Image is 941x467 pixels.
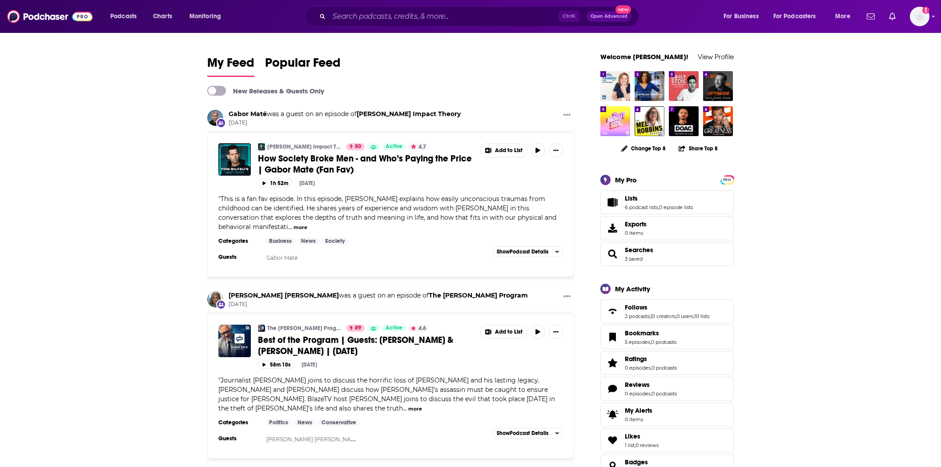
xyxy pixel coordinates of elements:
[346,143,365,150] a: 80
[600,428,734,452] span: Likes
[104,9,148,24] button: open menu
[207,291,223,307] img: Allie Beth Stuckey
[768,9,829,24] button: open menu
[722,176,732,182] a: PRO
[382,325,406,332] a: Active
[669,106,699,136] img: The Diary Of A CEO with Steven Bartlett
[288,223,292,231] span: ...
[266,436,362,443] a: [PERSON_NAME] [PERSON_NAME],
[635,71,664,101] img: The Gutbliss Podcast
[229,301,528,308] span: [DATE]
[294,419,316,426] a: News
[218,325,251,357] img: Best of the Program | Guests: Steve Deace & Liz Wheeler | 9/11/25
[625,256,643,262] a: 3 saved
[329,9,559,24] input: Search podcasts, credits, & more...
[625,194,693,202] a: Lists
[600,190,734,214] span: Lists
[298,238,319,245] a: News
[625,381,677,389] a: Reviews
[302,362,317,368] div: [DATE]
[651,391,651,397] span: ,
[266,254,298,261] a: Gabor Maté
[207,55,254,77] a: My Feed
[258,325,265,332] img: The Glenn Beck Program
[625,204,658,210] a: 6 podcast lists
[600,299,734,323] span: Follows
[910,7,929,26] img: User Profile
[603,305,621,318] a: Follows
[207,110,223,126] a: Gabor Maté
[625,329,659,337] span: Bookmarks
[229,291,339,299] a: Allie Beth Stuckey
[549,143,563,157] button: Show More Button
[386,142,402,151] span: Active
[218,143,251,176] a: How Society Broke Men - and Who’s Paying the Price | Gabor Mate (Fan Fav)
[587,11,631,22] button: Open AdvancedNew
[218,376,555,412] span: "
[625,246,653,254] a: Searches
[603,408,621,421] span: My Alerts
[615,285,650,293] div: My Activity
[676,313,693,319] a: 0 users
[357,110,461,118] a: Tom Bilyeu's Impact Theory
[549,325,563,339] button: Show More Button
[267,325,341,332] a: The [PERSON_NAME] Program
[497,249,548,255] span: Show Podcast Details
[625,407,652,415] span: My Alerts
[603,434,621,447] a: Likes
[650,313,651,319] span: ,
[429,291,528,299] a: The Glenn Beck Program
[625,313,650,319] a: 2 podcasts
[658,204,659,210] span: ,
[218,419,258,426] h3: Categories
[560,110,574,121] button: Show More Button
[922,7,929,14] svg: Add a profile image
[559,11,579,22] span: Ctrl K
[153,10,172,23] span: Charts
[497,430,548,436] span: Show Podcast Details
[258,334,474,357] a: Best of the Program | Guests: [PERSON_NAME] & [PERSON_NAME] | [DATE]
[635,106,664,136] img: The Mel Robbins Podcast
[698,52,734,61] a: View Profile
[625,458,652,466] a: Badges
[635,442,659,448] a: 0 reviews
[189,10,221,23] span: Monitoring
[603,357,621,369] a: Ratings
[651,391,677,397] a: 0 podcasts
[600,403,734,427] a: My Alerts
[650,339,651,345] span: ,
[207,86,324,96] a: New Releases & Guests Only
[625,194,638,202] span: Lists
[493,246,563,257] button: ShowPodcast Details
[7,8,92,25] img: Podchaser - Follow, Share and Rate Podcasts
[835,10,850,23] span: More
[299,180,315,186] div: [DATE]
[625,329,676,337] a: Bookmarks
[294,224,307,231] button: more
[218,254,258,261] h3: Guests
[267,143,341,150] a: [PERSON_NAME] Impact Theory
[863,9,878,24] a: Show notifications dropdown
[651,339,676,345] a: 0 podcasts
[147,9,177,24] a: Charts
[625,391,651,397] a: 0 episodes
[355,142,361,151] span: 80
[625,220,647,228] span: Exports
[600,377,734,401] span: Reviews
[218,195,556,231] span: "
[258,179,292,187] button: 1h 52m
[481,144,527,157] button: Show More Button
[625,416,652,423] span: 0 items
[651,365,651,371] span: ,
[408,143,429,150] button: 4.7
[318,419,360,426] a: Conservative
[616,143,671,154] button: Change Top 8
[183,9,233,24] button: open menu
[669,71,699,101] img: The Daily Stoic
